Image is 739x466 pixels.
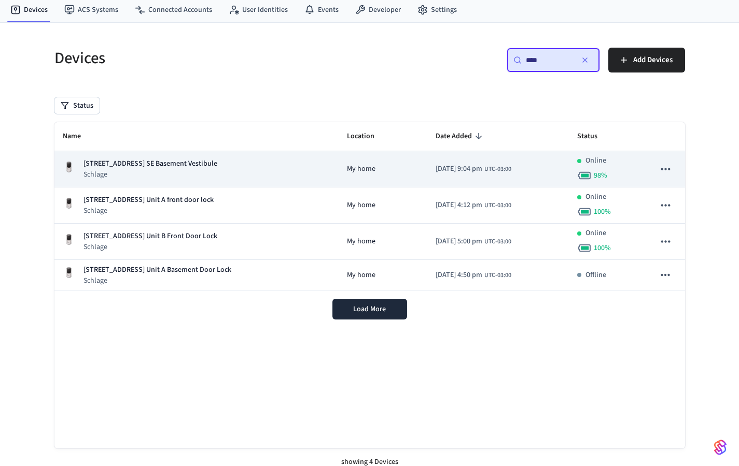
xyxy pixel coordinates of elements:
button: Add Devices [608,48,685,72]
div: America/Sao_Paulo [436,164,511,174]
p: Schlage [83,169,217,180]
span: My home [347,270,375,281]
span: Name [63,128,94,144]
table: sticky table [54,122,685,290]
span: Load More [353,304,386,314]
p: [STREET_ADDRESS] SE Basement Vestibule [83,158,217,169]
span: My home [347,164,375,174]
p: Schlage [83,242,217,252]
img: Yale Assure Touchscreen Wifi Smart Lock, Satin Nickel, Front [63,197,75,210]
span: 100 % [594,207,611,217]
span: Date Added [436,128,485,144]
div: America/Sao_Paulo [436,236,511,247]
div: America/Sao_Paulo [436,270,511,281]
span: [DATE] 4:12 pm [436,200,482,211]
img: Yale Assure Touchscreen Wifi Smart Lock, Satin Nickel, Front [63,161,75,173]
span: My home [347,200,375,211]
button: Status [54,97,100,114]
div: America/Sao_Paulo [436,200,511,211]
span: [DATE] 9:04 pm [436,164,482,174]
span: 100 % [594,243,611,253]
span: Location [347,128,388,144]
p: Schlage [83,275,231,286]
p: Online [585,192,606,202]
a: User Identities [220,1,296,19]
p: Offline [585,270,606,281]
span: UTC-03:00 [484,271,511,280]
img: Yale Assure Touchscreen Wifi Smart Lock, Satin Nickel, Front [63,234,75,246]
button: Load More [332,299,407,319]
a: Developer [347,1,409,19]
a: Devices [2,1,56,19]
a: Events [296,1,347,19]
p: [STREET_ADDRESS] Unit B Front Door Lock [83,231,217,242]
span: Add Devices [633,53,673,67]
img: Yale Assure Touchscreen Wifi Smart Lock, Satin Nickel, Front [63,267,75,279]
span: UTC-03:00 [484,201,511,210]
span: My home [347,236,375,247]
p: Schlage [83,206,214,216]
span: UTC-03:00 [484,237,511,246]
span: [DATE] 5:00 pm [436,236,482,247]
span: UTC-03:00 [484,165,511,174]
a: Connected Accounts [127,1,220,19]
h5: Devices [54,48,364,69]
span: Status [577,128,611,144]
img: SeamLogoGradient.69752ec5.svg [714,439,727,456]
a: ACS Systems [56,1,127,19]
p: Online [585,155,606,166]
span: [DATE] 4:50 pm [436,270,482,281]
p: Online [585,228,606,239]
span: 98 % [594,170,607,181]
a: Settings [409,1,465,19]
p: [STREET_ADDRESS] Unit A front door lock [83,195,214,206]
p: [STREET_ADDRESS] Unit A Basement Door Lock [83,265,231,275]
